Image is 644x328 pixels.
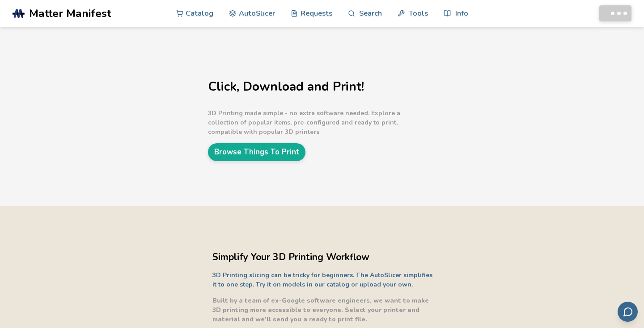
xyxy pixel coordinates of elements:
p: Built by a team of ex-Google software engineers, we want to make 3D printing more accessible to e... [212,296,436,324]
p: 3D Printing slicing can be tricky for beginners. The AutoSlicer simplifies it to one step. Try it... [212,270,436,289]
button: Send feedback via email [618,302,638,322]
h2: Simplify Your 3D Printing Workflow [212,250,436,264]
a: Browse Things To Print [208,143,305,161]
h1: Click, Download and Print! [208,80,432,94]
p: 3D Printing made simple - no extra software needed. Explore a collection of popular items, pre-co... [208,108,432,137]
span: Matter Manifest [29,7,111,20]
